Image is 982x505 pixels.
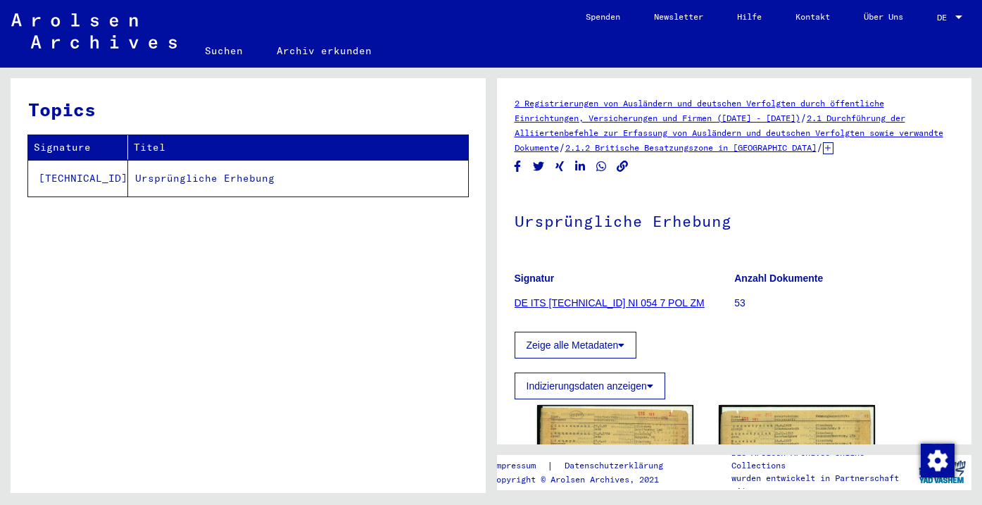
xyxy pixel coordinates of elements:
h3: Topics [28,96,467,123]
span: DE [937,13,952,23]
td: [TECHNICAL_ID] [28,160,128,197]
p: Die Arolsen Archives Online-Collections [731,447,912,472]
a: 2 Registrierungen von Ausländern und deutschen Verfolgten durch öffentliche Einrichtungen, Versic... [515,98,884,123]
a: Suchen [188,34,260,68]
a: DE ITS [TECHNICAL_ID] NI 054 7 POL ZM [515,297,705,308]
img: Arolsen_neg.svg [11,13,177,49]
td: Ursprüngliche Erhebung [128,160,468,197]
div: | [491,459,680,473]
div: Zustimmung ändern [920,443,954,477]
p: wurden entwickelt in Partnerschaft mit [731,472,912,497]
a: Impressum [491,459,547,473]
button: Share on WhatsApp [594,158,609,175]
b: Signatur [515,273,555,284]
button: Share on Twitter [531,158,546,175]
p: 53 [734,296,954,311]
button: Share on Xing [553,158,567,175]
button: Zeige alle Metadaten [515,332,637,359]
a: Datenschutzerklärung [553,459,680,473]
b: Anzahl Dokumente [734,273,823,284]
a: 2.1.2 Britische Besatzungszone in [GEOGRAPHIC_DATA] [565,142,817,153]
button: Share on Facebook [510,158,525,175]
th: Signature [28,135,128,160]
span: / [817,141,823,154]
p: Copyright © Arolsen Archives, 2021 [491,473,680,486]
span: / [559,141,565,154]
img: yv_logo.png [916,454,969,490]
button: Copy link [615,158,630,175]
a: Archiv erkunden [260,34,389,68]
th: Titel [128,135,468,160]
span: / [800,111,807,124]
h1: Ursprüngliche Erhebung [515,189,955,251]
button: Indizierungsdaten anzeigen [515,373,665,399]
a: 2.1 Durchführung der Alliiertenbefehle zur Erfassung von Ausländern und deutschen Verfolgten sowi... [515,113,943,153]
button: Share on LinkedIn [573,158,588,175]
img: Zustimmung ändern [921,444,955,478]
